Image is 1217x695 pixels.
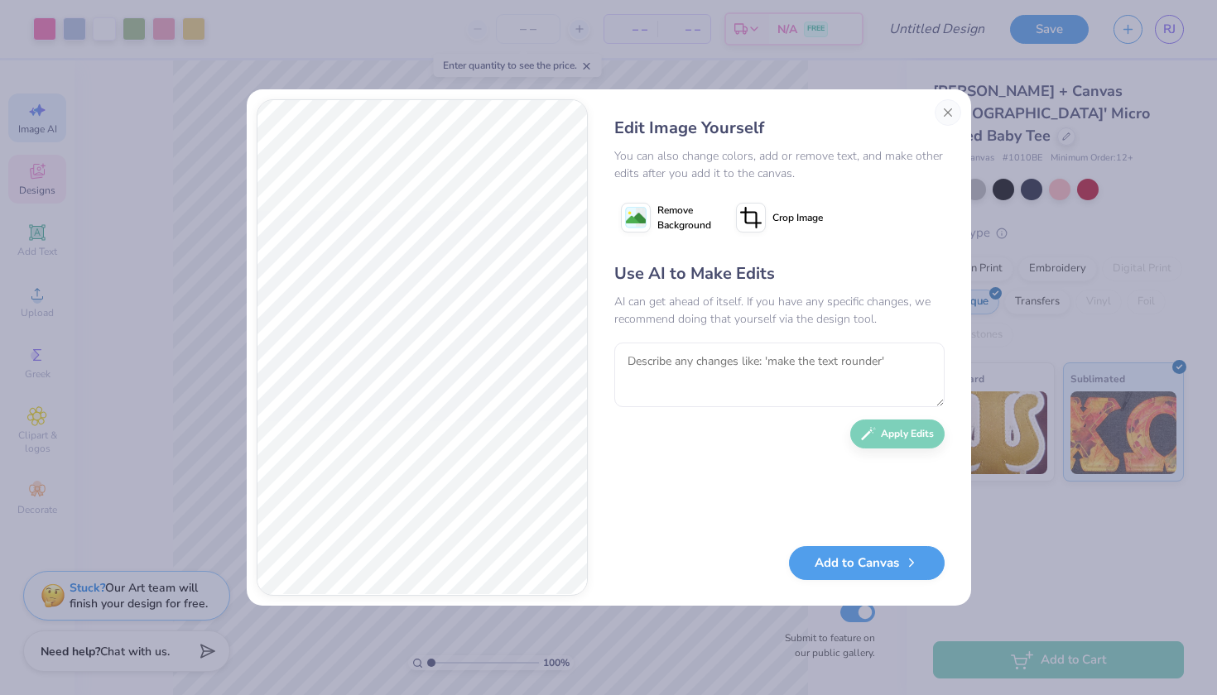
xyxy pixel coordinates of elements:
[789,546,945,580] button: Add to Canvas
[614,293,945,328] div: AI can get ahead of itself. If you have any specific changes, we recommend doing that yourself vi...
[614,116,945,141] div: Edit Image Yourself
[614,261,945,286] div: Use AI to Make Edits
[614,147,945,182] div: You can also change colors, add or remove text, and make other edits after you add it to the canvas.
[772,210,823,225] span: Crop Image
[729,197,833,238] button: Crop Image
[935,99,961,126] button: Close
[614,197,718,238] button: Remove Background
[657,203,711,232] span: Remove Background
